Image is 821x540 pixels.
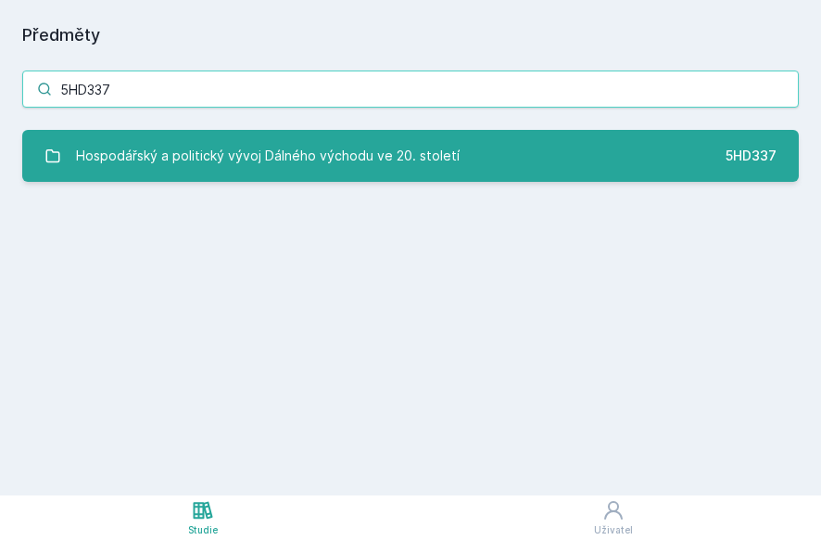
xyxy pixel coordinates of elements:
[188,524,218,535] font: Studie
[22,130,799,182] a: Hospodářský a politický vývoj Dálného východu ve 20. století 5HD337
[406,495,821,540] a: Uživatel
[76,148,460,163] font: Hospodářský a politický vývoj Dálného východu ve 20. století
[726,148,777,163] font: 5HD337
[22,71,799,108] input: Název nebo ident předmětu…
[594,524,633,535] font: Uživatel
[22,25,100,45] font: Předměty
